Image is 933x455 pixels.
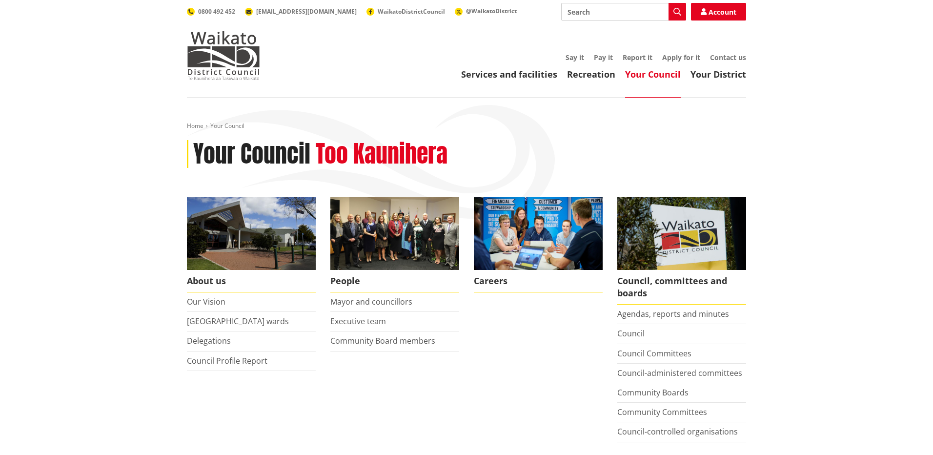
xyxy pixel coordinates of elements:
a: WDC Building 0015 About us [187,197,316,292]
a: Contact us [710,53,746,62]
a: Careers [474,197,603,292]
span: Council, committees and boards [617,270,746,305]
a: Home [187,122,203,130]
nav: breadcrumb [187,122,746,130]
a: Council-controlled organisations [617,426,738,437]
a: Community Committees [617,407,707,417]
a: 2022 Council People [330,197,459,292]
span: Your Council [210,122,244,130]
span: 0800 492 452 [198,7,235,16]
span: @WaikatoDistrict [466,7,517,15]
a: Mayor and councillors [330,296,412,307]
h1: Your Council [193,140,310,168]
a: Waikato-District-Council-sign Council, committees and boards [617,197,746,305]
a: Council Profile Report [187,355,267,366]
a: Your District [690,68,746,80]
a: Services and facilities [461,68,557,80]
span: [EMAIL_ADDRESS][DOMAIN_NAME] [256,7,357,16]
a: Council [617,328,645,339]
a: 0800 492 452 [187,7,235,16]
img: Waikato District Council - Te Kaunihera aa Takiwaa o Waikato [187,31,260,80]
span: About us [187,270,316,292]
span: People [330,270,459,292]
a: Council Committees [617,348,691,359]
a: Account [691,3,746,21]
a: Executive team [330,316,386,327]
a: @WaikatoDistrict [455,7,517,15]
a: WaikatoDistrictCouncil [366,7,445,16]
a: Your Council [625,68,681,80]
a: Report it [623,53,652,62]
span: WaikatoDistrictCouncil [378,7,445,16]
a: [EMAIL_ADDRESS][DOMAIN_NAME] [245,7,357,16]
span: Careers [474,270,603,292]
img: Waikato-District-Council-sign [617,197,746,270]
a: Community Board members [330,335,435,346]
h2: Too Kaunihera [316,140,447,168]
img: Office staff in meeting - Career page [474,197,603,270]
a: Apply for it [662,53,700,62]
a: Agendas, reports and minutes [617,309,729,319]
a: Our Vision [187,296,225,307]
a: [GEOGRAPHIC_DATA] wards [187,316,289,327]
input: Search input [561,3,686,21]
img: WDC Building 0015 [187,197,316,270]
a: Recreation [567,68,615,80]
a: Say it [566,53,584,62]
a: Pay it [594,53,613,62]
a: Community Boards [617,387,689,398]
a: Council-administered committees [617,368,742,378]
img: 2022 Council [330,197,459,270]
a: Delegations [187,335,231,346]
